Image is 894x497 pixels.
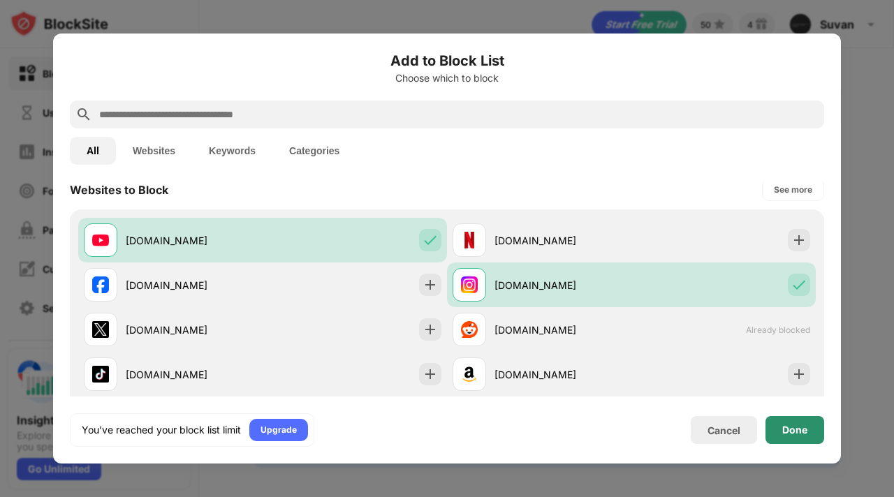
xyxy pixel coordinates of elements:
div: Choose which to block [70,73,824,84]
div: [DOMAIN_NAME] [126,322,263,337]
button: Categories [272,137,356,165]
div: [DOMAIN_NAME] [494,322,631,337]
button: Keywords [192,137,272,165]
div: [DOMAIN_NAME] [126,367,263,382]
span: Already blocked [746,325,810,335]
img: favicons [461,276,478,293]
div: [DOMAIN_NAME] [126,233,263,248]
img: favicons [461,366,478,383]
img: favicons [461,321,478,338]
div: See more [774,183,812,197]
div: [DOMAIN_NAME] [494,278,631,292]
img: favicons [92,366,109,383]
img: favicons [92,232,109,248]
div: [DOMAIN_NAME] [494,233,631,248]
div: [DOMAIN_NAME] [494,367,631,382]
h6: Add to Block List [70,50,824,71]
div: You’ve reached your block list limit [82,423,241,437]
div: Websites to Block [70,183,168,197]
button: Websites [116,137,192,165]
img: favicons [461,232,478,248]
img: favicons [92,276,109,293]
div: Done [782,424,807,436]
img: search.svg [75,106,92,123]
div: Cancel [708,424,740,436]
div: [DOMAIN_NAME] [126,278,263,292]
div: Upgrade [261,423,297,437]
img: favicons [92,321,109,338]
button: All [70,137,116,165]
